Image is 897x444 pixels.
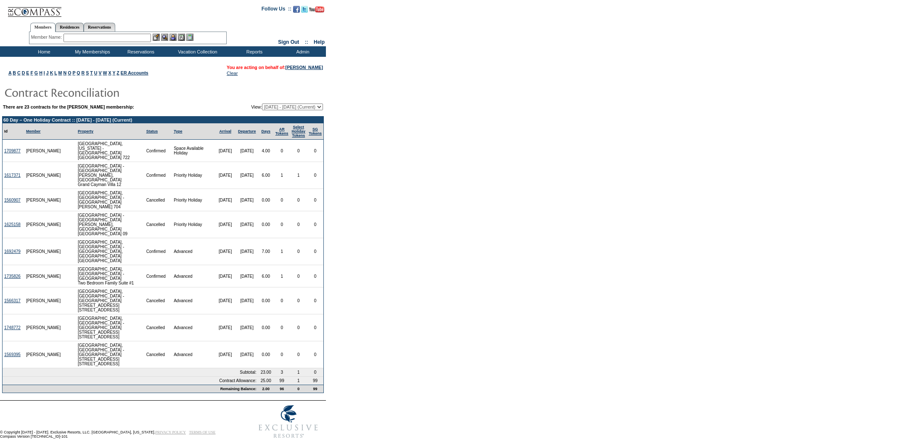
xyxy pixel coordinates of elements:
[44,70,45,75] a: I
[172,341,214,368] td: Advanced
[258,162,274,189] td: 6.00
[67,46,116,57] td: My Memberships
[189,430,216,434] a: TERMS OF USE
[13,70,16,75] a: B
[307,189,323,211] td: 0
[4,173,21,178] a: 1617371
[301,6,308,13] img: Follow us on Twitter
[236,211,258,238] td: [DATE]
[214,265,235,287] td: [DATE]
[258,265,274,287] td: 6.00
[153,34,160,41] img: b_edit.gif
[290,265,307,287] td: 0
[258,211,274,238] td: 0.00
[307,377,323,385] td: 99
[145,189,172,211] td: Cancelled
[24,162,63,189] td: [PERSON_NAME]
[172,238,214,265] td: Advanced
[214,162,235,189] td: [DATE]
[161,34,168,41] img: View
[24,189,63,211] td: [PERSON_NAME]
[214,140,235,162] td: [DATE]
[307,385,323,393] td: 99
[219,129,231,133] a: Arrival
[26,129,41,133] a: Member
[258,377,274,385] td: 25.00
[145,238,172,265] td: Confirmed
[290,189,307,211] td: 0
[274,341,290,368] td: 0
[116,46,164,57] td: Reservations
[301,8,308,13] a: Follow us on Twitter
[236,140,258,162] td: [DATE]
[293,6,300,13] img: Become our fan on Facebook
[84,23,115,32] a: Reservations
[76,238,145,265] td: [GEOGRAPHIC_DATA], [GEOGRAPHIC_DATA] - [GEOGRAPHIC_DATA], [GEOGRAPHIC_DATA] [GEOGRAPHIC_DATA]
[307,287,323,314] td: 0
[26,70,29,75] a: E
[76,314,145,341] td: [GEOGRAPHIC_DATA], [GEOGRAPHIC_DATA] - [GEOGRAPHIC_DATA][STREET_ADDRESS] [STREET_ADDRESS]
[274,238,290,265] td: 1
[290,377,307,385] td: 1
[24,287,63,314] td: [PERSON_NAME]
[305,39,308,45] span: ::
[31,34,64,41] div: Member Name:
[290,341,307,368] td: 0
[76,189,145,211] td: [GEOGRAPHIC_DATA], [GEOGRAPHIC_DATA] - [GEOGRAPHIC_DATA] [PERSON_NAME] 704
[172,140,214,162] td: Space Available Holiday
[145,162,172,189] td: Confirmed
[210,104,323,110] td: View:
[4,84,172,101] img: pgTtlContractReconciliation.gif
[17,70,21,75] a: C
[236,162,258,189] td: [DATE]
[214,314,235,341] td: [DATE]
[290,162,307,189] td: 1
[94,70,98,75] a: U
[214,287,235,314] td: [DATE]
[229,46,278,57] td: Reports
[145,140,172,162] td: Confirmed
[258,287,274,314] td: 0.00
[258,385,274,393] td: 2.00
[4,325,21,330] a: 1748772
[186,34,193,41] img: b_calculator.gif
[258,140,274,162] td: 4.00
[8,70,11,75] a: A
[274,377,290,385] td: 99
[286,65,323,70] a: [PERSON_NAME]
[236,265,258,287] td: [DATE]
[86,70,89,75] a: S
[22,70,25,75] a: D
[76,211,145,238] td: [GEOGRAPHIC_DATA] - [GEOGRAPHIC_DATA][PERSON_NAME], [GEOGRAPHIC_DATA] [GEOGRAPHIC_DATA] 09
[169,34,177,41] img: Impersonate
[30,70,33,75] a: F
[178,34,185,41] img: Reservations
[290,368,307,377] td: 1
[172,287,214,314] td: Advanced
[290,238,307,265] td: 0
[307,211,323,238] td: 0
[307,368,323,377] td: 0
[274,287,290,314] td: 0
[236,189,258,211] td: [DATE]
[146,129,158,133] a: Status
[4,298,21,303] a: 1566317
[54,70,57,75] a: L
[307,140,323,162] td: 0
[76,140,145,162] td: [GEOGRAPHIC_DATA], [US_STATE] - [GEOGRAPHIC_DATA] [GEOGRAPHIC_DATA] 722
[172,314,214,341] td: Advanced
[98,70,101,75] a: V
[155,430,186,434] a: PRIVACY POLICY
[236,238,258,265] td: [DATE]
[4,222,21,227] a: 1625158
[274,314,290,341] td: 0
[4,149,21,153] a: 1709877
[24,265,63,287] td: [PERSON_NAME]
[164,46,229,57] td: Vacation Collection
[4,352,21,357] a: 1569395
[274,385,290,393] td: 96
[238,129,256,133] a: Departure
[174,129,182,133] a: Type
[145,341,172,368] td: Cancelled
[236,287,258,314] td: [DATE]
